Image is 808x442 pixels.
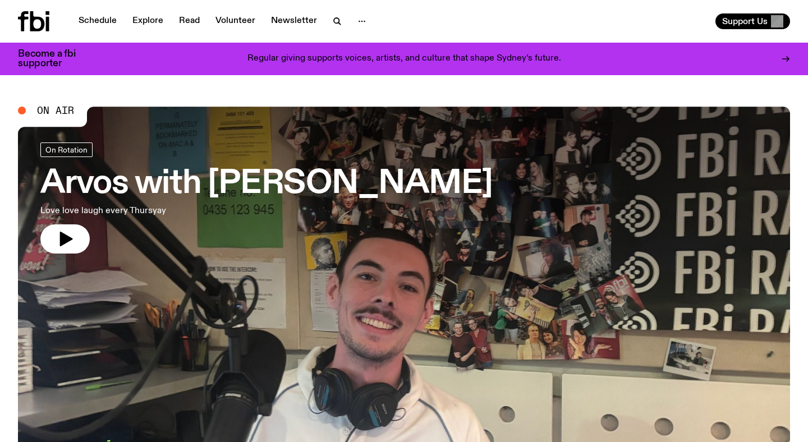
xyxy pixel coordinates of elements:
a: On Rotation [40,142,93,157]
a: Schedule [72,13,123,29]
button: Support Us [715,13,790,29]
span: Support Us [722,16,768,26]
p: Regular giving supports voices, artists, and culture that shape Sydney’s future. [247,54,561,64]
a: Arvos with [PERSON_NAME]Love love laugh every Thursyay [40,142,493,254]
span: On Rotation [45,145,88,154]
a: Volunteer [209,13,262,29]
h3: Become a fbi supporter [18,49,90,68]
a: Read [172,13,206,29]
h3: Arvos with [PERSON_NAME] [40,168,493,200]
span: On Air [37,105,74,116]
a: Newsletter [264,13,324,29]
p: Love love laugh every Thursyay [40,204,328,218]
a: Explore [126,13,170,29]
